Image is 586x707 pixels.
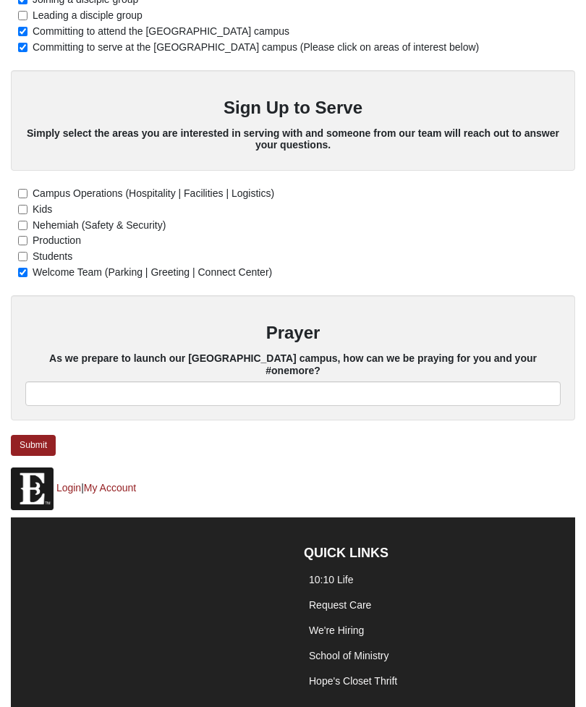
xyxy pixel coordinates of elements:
span: Committing to serve at the [GEOGRAPHIC_DATA] campus (Please click on areas of interest below) [33,41,479,53]
span: Nehemiah (Safety & Security) [33,219,166,231]
input: Nehemiah (Safety & Security) [18,221,27,230]
span: Production [33,234,81,246]
span: Leading a disciple group [33,9,143,21]
h5: Simply select the areas you are interested in serving with and someone from our team will reach o... [25,127,561,152]
input: Students [18,252,27,261]
a: Hope's Closet Thrift [309,675,397,687]
a: Request Care [309,599,371,611]
h3: Prayer [25,323,561,344]
input: Production [18,236,27,245]
a: School of Ministry [309,650,388,661]
input: Campus Operations (Hospitality | Facilities | Logistics) [18,189,27,198]
span: Campus Operations (Hospitality | Facilities | Logistics) [33,187,274,199]
a: We're Hiring [309,625,364,636]
span: Students [33,250,72,262]
a: Login [56,482,81,494]
h5: As we prepare to launch our [GEOGRAPHIC_DATA] campus, how can we be praying for you and your #one... [25,352,561,377]
span: Kids [33,203,52,215]
h4: QUICK LINKS [304,546,551,562]
a: My Account [84,482,136,494]
input: Committing to attend the [GEOGRAPHIC_DATA] campus [18,27,27,36]
span: Committing to attend the [GEOGRAPHIC_DATA] campus [33,25,289,37]
img: Eleven22 logo [11,467,54,510]
input: Leading a disciple group [18,11,27,20]
input: Committing to serve at the [GEOGRAPHIC_DATA] campus (Please click on areas of interest below) [18,43,27,52]
a: Submit [11,435,56,456]
input: Welcome Team (Parking | Greeting | Connect Center) [18,268,27,277]
span: Welcome Team (Parking | Greeting | Connect Center) [33,266,272,278]
h3: Sign Up to Serve [25,98,561,119]
input: Kids [18,205,27,214]
p: | [11,467,575,510]
a: 10:10 Life [309,574,354,585]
